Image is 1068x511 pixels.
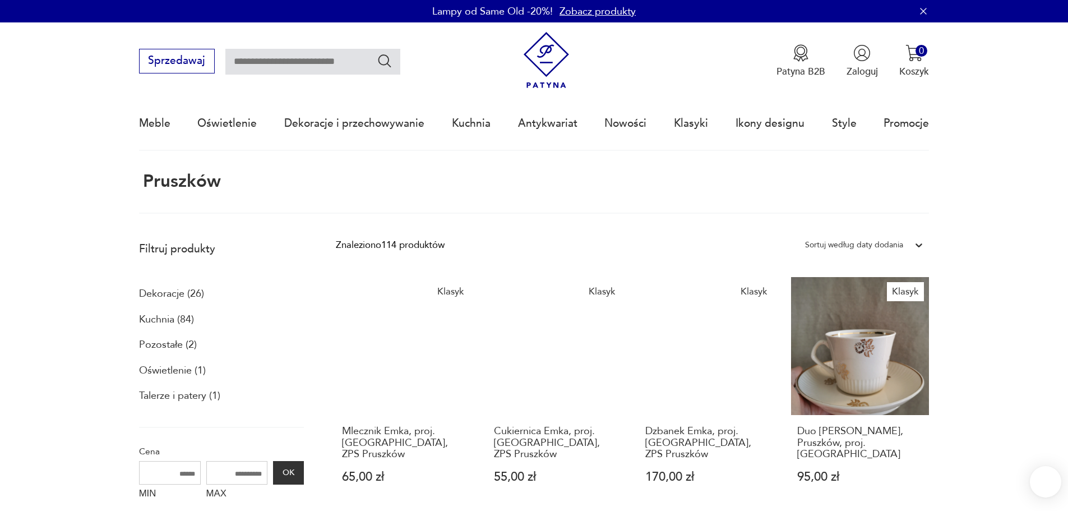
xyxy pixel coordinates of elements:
[139,335,197,355] a: Pozostałe (2)
[139,98,170,149] a: Meble
[494,426,620,460] h3: Cukiernica Emka, proj. [GEOGRAPHIC_DATA], ZPS Pruszków
[560,4,636,19] a: Zobacz produkty
[776,44,825,78] button: Patyna B2B
[139,284,204,303] a: Dekoracje (26)
[452,98,491,149] a: Kuchnia
[139,242,304,256] p: Filtruj produkty
[791,277,930,509] a: KlasykDuo Emka, Pruszków, proj. GołajewskaDuo [PERSON_NAME], Pruszków, proj. [GEOGRAPHIC_DATA]95,...
[284,98,424,149] a: Dekoracje i przechowywanie
[792,44,810,62] img: Ikona medalu
[139,172,221,191] h1: Pruszków
[832,98,857,149] a: Style
[342,471,468,483] p: 65,00 zł
[1030,466,1061,498] iframe: Smartsupp widget button
[805,238,903,252] div: Sortuj według daty dodania
[797,426,923,460] h3: Duo [PERSON_NAME], Pruszków, proj. [GEOGRAPHIC_DATA]
[197,98,257,149] a: Oświetlenie
[847,65,878,78] p: Zaloguj
[139,444,304,459] p: Cena
[273,461,303,485] button: OK
[884,98,929,149] a: Promocje
[853,44,871,62] img: Ikonka użytkownika
[139,57,215,66] a: Sprzedawaj
[377,53,393,69] button: Szukaj
[736,98,805,149] a: Ikony designu
[518,32,575,89] img: Patyna - sklep z meblami i dekoracjami vintage
[432,4,553,19] p: Lampy od Same Old -20%!
[899,44,929,78] button: 0Koszyk
[797,471,923,483] p: 95,00 zł
[139,386,220,406] a: Talerze i patery (1)
[604,98,646,149] a: Nowości
[139,310,194,329] a: Kuchnia (84)
[342,426,468,460] h3: Mlecznik Emka, proj. [GEOGRAPHIC_DATA], ZPS Pruszków
[336,238,445,252] div: Znaleziono 114 produktów
[916,45,927,57] div: 0
[847,44,878,78] button: Zaloguj
[139,49,215,73] button: Sprzedawaj
[645,471,771,483] p: 170,00 zł
[336,277,474,509] a: KlasykMlecznik Emka, proj. Gołajewska, ZPS PruszkówMlecznik Emka, proj. [GEOGRAPHIC_DATA], ZPS Pr...
[776,44,825,78] a: Ikona medaluPatyna B2B
[518,98,577,149] a: Antykwariat
[776,65,825,78] p: Patyna B2B
[206,485,268,506] label: MAX
[645,426,771,460] h3: Dzbanek Emka, proj. [GEOGRAPHIC_DATA], ZPS Pruszków
[494,471,620,483] p: 55,00 zł
[905,44,923,62] img: Ikona koszyka
[139,485,201,506] label: MIN
[139,361,206,380] a: Oświetlenie (1)
[674,98,708,149] a: Klasyki
[639,277,778,509] a: KlasykDzbanek Emka, proj. Gołajewska, ZPS PruszkówDzbanek Emka, proj. [GEOGRAPHIC_DATA], ZPS Prus...
[488,277,626,509] a: KlasykCukiernica Emka, proj. Gołajewska, ZPS PruszkówCukiernica Emka, proj. [GEOGRAPHIC_DATA], ZP...
[899,65,929,78] p: Koszyk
